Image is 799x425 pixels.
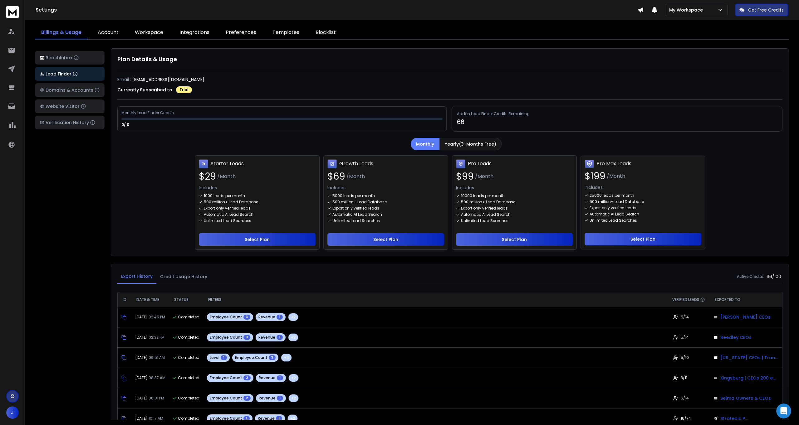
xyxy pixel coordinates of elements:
button: Reedley CEOs [713,331,752,344]
p: 1000 leads per month [204,193,245,198]
span: 3 / 11 [681,375,687,380]
p: Strategic Planning [720,415,748,422]
h3: [DATE] [135,335,165,340]
p: [PERSON_NAME] CEOs [720,314,771,320]
span: completed [178,396,199,401]
span: + 4 [284,355,289,360]
div: Close [110,2,121,14]
span: 1 [277,396,283,401]
p: Unlimited Lead Searches [204,218,251,223]
button: Get Free Credits [735,4,788,16]
button: Select Plan [456,233,573,246]
div: Trial [176,86,192,93]
button: [PERSON_NAME] CEOs [713,311,771,323]
button: Gif picker [20,204,25,209]
button: [US_STATE] CEOs | Transportation & Storage [713,351,778,364]
p: [US_STATE] CEOs | Transportation & Storage [720,355,778,361]
a: Account [91,26,125,39]
button: Verification History [35,116,105,129]
p: Selma Owners & CEOs [720,395,771,401]
div: Joseph says… [5,126,120,389]
span: Employee Count [210,396,242,401]
button: Emoji picker [10,204,15,209]
p: Reedley CEOs [720,334,752,340]
p: 66 [457,118,777,126]
span: 1 [243,416,250,421]
span: 1 [221,355,227,360]
th: ID [118,292,131,307]
h1: Box [30,6,39,11]
button: Selma Owners & CEOs [713,392,771,404]
span: 08:37 AM [149,375,165,380]
button: Upload attachment [30,204,35,209]
div: I really appreciate your understanding, and I assure you, your feedback is important to us. We're... [10,80,97,117]
a: Book a call here [10,72,45,77]
button: Home [98,2,110,14]
span: VERIFIED LEADS [672,297,699,302]
button: +2 [288,333,298,341]
span: /Month [475,173,493,180]
th: EXPORTED TO [710,292,782,307]
span: /Month [346,173,365,180]
p: Kingsburg | CEOs 200 employees or fewer [720,375,778,381]
button: Monthly [411,138,439,150]
button: Website Visitor [35,99,105,113]
th: STATUS [169,292,203,307]
p: Export only verified leads [332,206,379,211]
span: 3 [243,335,250,340]
span: $ 199 [585,171,605,182]
span: completed [178,315,199,320]
span: + 2 [291,396,296,401]
textarea: Message… [5,191,120,202]
iframe: Intercom live chat [776,403,791,418]
button: Select Plan [585,233,701,245]
button: Select Plan [327,233,444,246]
button: Select Plan [199,233,316,246]
p: Includes [327,185,444,191]
p: Email : [117,76,131,83]
span: + 2 [291,315,296,320]
p: Includes [456,185,573,191]
p: Currently Subscribed to [117,87,172,93]
a: Integrations [173,26,216,39]
h3: [DATE] [135,396,165,401]
p: [EMAIL_ADDRESS][DOMAIN_NAME] [132,76,204,83]
img: logo [6,6,19,18]
span: completed [178,335,199,340]
span: + 2 [291,375,296,380]
p: 500 million+ Lead Database [461,200,515,205]
span: 1 [277,375,283,380]
span: 3 [243,315,250,320]
span: completed [178,375,199,380]
span: Employee Count [210,335,242,340]
p: Export only verified leads [461,206,508,211]
a: Workspace [129,26,169,39]
button: Send a message… [107,202,117,212]
span: completed [178,416,199,421]
span: Revenue [258,315,275,320]
span: 2 [243,396,251,401]
button: Lead Finder [35,67,105,81]
button: Domains & Accounts [35,83,105,97]
a: Strategic Planning [713,412,748,425]
div: The simplicity of the answer would lend me to believe that even the first person I chatted with s... [27,176,115,212]
button: Kingsburg | CEOs 200 employees or fewer [713,372,778,384]
th: DATE & TIME [131,292,169,307]
button: Export History [117,269,156,284]
span: Employee Count [210,315,242,320]
span: 1 [277,335,283,340]
span: + 2 [290,416,295,421]
th: FILTERS [203,292,667,307]
span: $ 69 [327,171,345,182]
span: Employee Count [210,375,242,380]
a: Blocklist [309,26,342,39]
span: 1 [277,315,283,320]
p: Includes [585,184,701,191]
p: Automatic AI Lead Search [590,212,639,217]
p: Automatic AI Lead Search [204,212,253,217]
div: I understand how this can be a little confusing. I’m happy to talk you through it in more detail,... [10,25,97,68]
span: 5 / 10 [681,355,689,360]
p: Get Free Credits [748,7,784,13]
span: /Month [607,172,625,180]
div: Hi [PERSON_NAME]. [27,130,115,136]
